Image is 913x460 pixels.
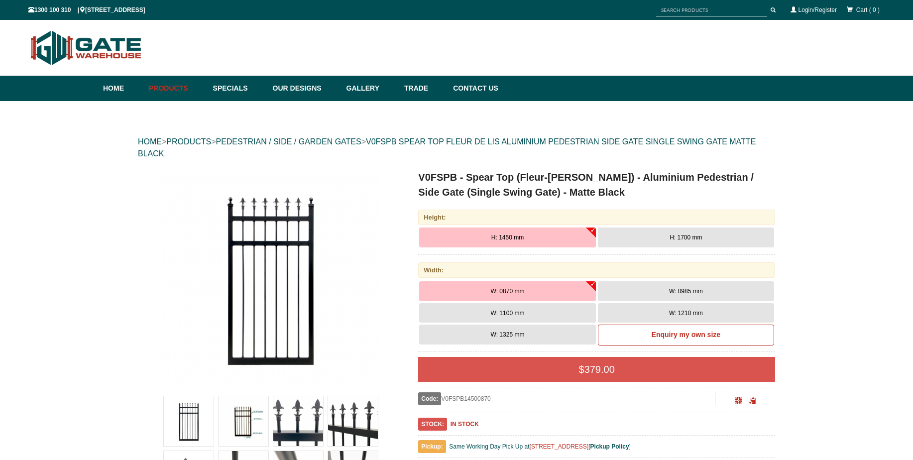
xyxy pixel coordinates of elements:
[418,357,775,382] div: $
[451,421,479,428] b: IN STOCK
[670,234,702,241] span: H: 1700 mm
[419,228,595,247] button: H: 1450 mm
[164,396,214,446] img: V0FSPB - Spear Top (Fleur-de-lis) - Aluminium Pedestrian / Side Gate (Single Swing Gate) - Matte ...
[735,398,742,405] a: Click to enlarge and scan to share.
[418,418,447,431] span: STOCK:
[139,170,402,389] a: V0FSPB - Spear Top (Fleur-de-lis) - Aluminium Pedestrian / Side Gate (Single Swing Gate) - Matte ...
[103,76,144,101] a: Home
[584,364,615,375] span: 379.00
[28,25,144,71] img: Gate Warehouse
[449,443,631,450] span: Same Working Day Pick Up at [ ]
[419,281,595,301] button: W: 0870 mm
[166,137,211,146] a: PRODUCTS
[138,126,775,170] div: > > >
[144,76,208,101] a: Products
[399,76,448,101] a: Trade
[418,392,441,405] span: Code:
[418,440,446,453] span: Pickup:
[856,6,880,13] span: Cart ( 0 )
[491,288,525,295] span: W: 0870 mm
[219,396,268,446] img: V0FSPB - Spear Top (Fleur-de-lis) - Aluminium Pedestrian / Side Gate (Single Swing Gate) - Matte ...
[418,210,775,225] div: Height:
[656,4,767,16] input: SEARCH PRODUCTS
[138,137,756,158] a: V0FSPB SPEAR TOP FLEUR DE LIS ALUMINIUM PEDESTRIAN SIDE GATE SINGLE SWING GATE MATTE BLACK
[216,137,361,146] a: PEDESTRIAN / SIDE / GARDEN GATES
[669,310,703,317] span: W: 1210 mm
[28,6,145,13] span: 1300 100 310 | [STREET_ADDRESS]
[799,6,837,13] a: Login/Register
[418,392,715,405] div: V0FSPB14500870
[273,396,323,446] img: V0FSPB - Spear Top (Fleur-de-lis) - Aluminium Pedestrian / Side Gate (Single Swing Gate) - Matte ...
[208,76,268,101] a: Specials
[419,325,595,345] button: W: 1325 mm
[448,76,498,101] a: Contact Us
[598,303,774,323] button: W: 1210 mm
[598,228,774,247] button: H: 1700 mm
[598,325,774,345] a: Enquiry my own size
[749,397,756,405] span: Click to copy the URL
[590,443,629,450] a: Pickup Policy
[598,281,774,301] button: W: 0985 mm
[328,396,378,446] img: V0FSPB - Spear Top (Fleur-de-lis) - Aluminium Pedestrian / Side Gate (Single Swing Gate) - Matte ...
[491,310,525,317] span: W: 1100 mm
[491,331,525,338] span: W: 1325 mm
[161,170,380,389] img: V0FSPB - Spear Top (Fleur-de-lis) - Aluminium Pedestrian / Side Gate (Single Swing Gate) - Matte ...
[530,443,589,450] a: [STREET_ADDRESS]
[268,76,342,101] a: Our Designs
[652,331,720,339] b: Enquiry my own size
[138,137,162,146] a: HOME
[418,262,775,278] div: Width:
[419,303,595,323] button: W: 1100 mm
[342,76,399,101] a: Gallery
[669,288,703,295] span: W: 0985 mm
[418,170,775,200] h1: V0FSPB - Spear Top (Fleur-[PERSON_NAME]) - Aluminium Pedestrian / Side Gate (Single Swing Gate) -...
[491,234,524,241] span: H: 1450 mm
